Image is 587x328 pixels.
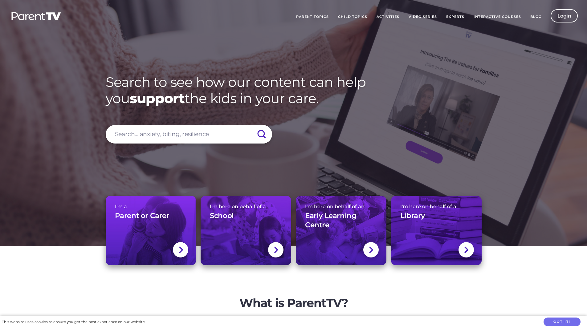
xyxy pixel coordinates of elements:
[369,246,373,254] img: svg+xml;base64,PHN2ZyBlbmFibGUtYmFja2dyb3VuZD0ibmV3IDAgMCAxNC44IDI1LjciIHZpZXdCb3g9IjAgMCAxNC44ID...
[2,319,145,325] div: This website uses cookies to ensure you get the best experience on our website.
[305,211,377,230] h3: Early Learning Centre
[391,196,482,265] a: I'm here on behalf of aLibrary
[201,196,291,265] a: I'm here on behalf of aSchool
[464,246,468,254] img: svg+xml;base64,PHN2ZyBlbmFibGUtYmFja2dyb3VuZD0ibmV3IDAgMCAxNC44IDI1LjciIHZpZXdCb3g9IjAgMCAxNC44ID...
[251,125,272,144] input: Submit
[178,296,409,310] h2: What is ParentTV?
[305,204,377,209] span: I'm here on behalf of an
[296,196,386,265] a: I'm here on behalf of anEarly Learning Centre
[404,9,442,25] a: Video Series
[115,204,187,209] span: I'm a
[130,90,185,107] strong: support
[544,318,581,326] button: Got it!
[115,211,169,221] h3: Parent or Carer
[11,12,62,21] img: parenttv-logo-white.4c85aaf.svg
[551,9,578,22] a: Login
[469,9,526,25] a: Interactive Courses
[178,246,183,254] img: svg+xml;base64,PHN2ZyBlbmFibGUtYmFja2dyb3VuZD0ibmV3IDAgMCAxNC44IDI1LjciIHZpZXdCb3g9IjAgMCAxNC44ID...
[274,246,278,254] img: svg+xml;base64,PHN2ZyBlbmFibGUtYmFja2dyb3VuZD0ibmV3IDAgMCAxNC44IDI1LjciIHZpZXdCb3g9IjAgMCAxNC44ID...
[333,9,372,25] a: Child Topics
[400,211,425,221] h3: Library
[372,9,404,25] a: Activities
[291,9,333,25] a: Parent Topics
[210,204,282,209] span: I'm here on behalf of a
[106,196,196,265] a: I'm aParent or Carer
[106,74,482,107] h1: Search to see how our content can help you the kids in your care.
[526,9,546,25] a: Blog
[400,204,472,209] span: I'm here on behalf of a
[210,211,234,221] h3: School
[442,9,469,25] a: Experts
[106,125,272,144] input: Search... anxiety, biting, resilience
